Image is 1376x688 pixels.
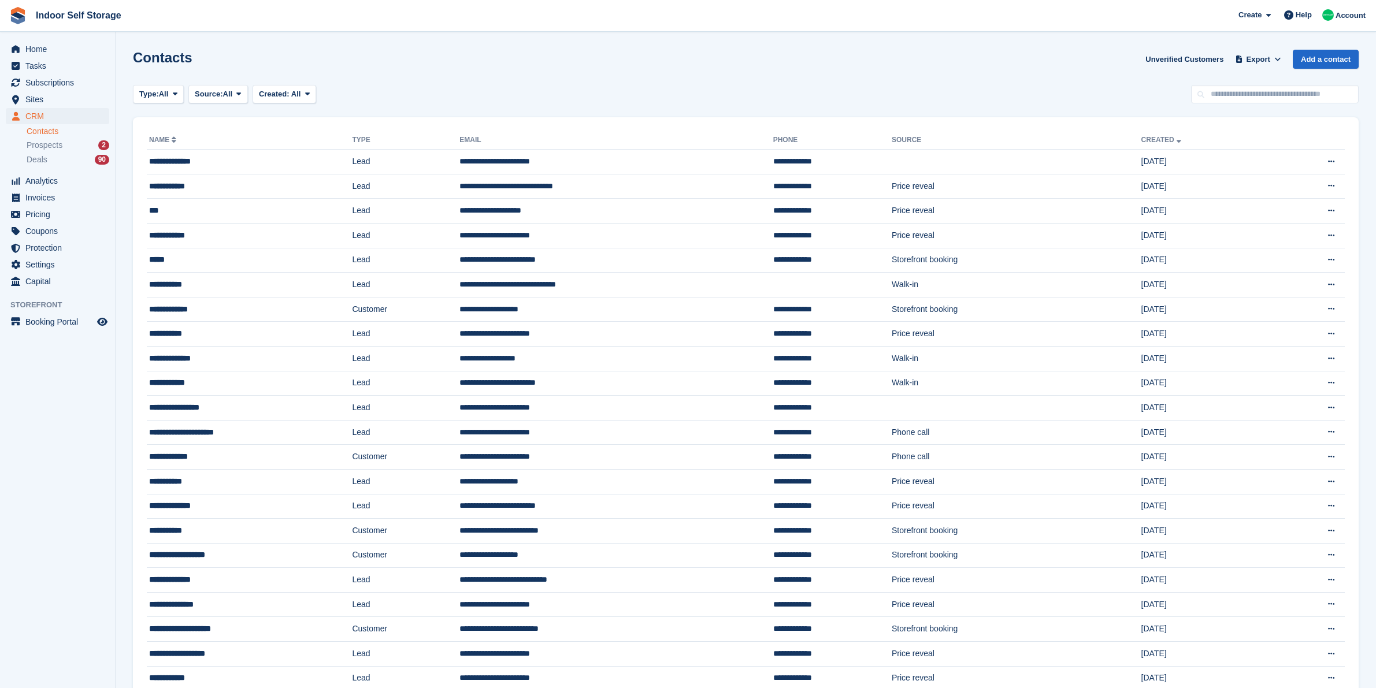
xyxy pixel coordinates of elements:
[352,420,459,445] td: Lead
[1141,174,1271,199] td: [DATE]
[352,150,459,174] td: Lead
[1141,592,1271,617] td: [DATE]
[892,469,1141,494] td: Price reveal
[352,519,459,544] td: Customer
[25,189,95,206] span: Invoices
[6,206,109,222] a: menu
[1141,617,1271,642] td: [DATE]
[1296,9,1312,21] span: Help
[25,240,95,256] span: Protection
[6,240,109,256] a: menu
[95,315,109,329] a: Preview store
[352,322,459,347] td: Lead
[352,131,459,150] th: Type
[139,88,159,100] span: Type:
[892,371,1141,396] td: Walk-in
[352,494,459,519] td: Lead
[892,642,1141,667] td: Price reveal
[6,108,109,124] a: menu
[892,297,1141,322] td: Storefront booking
[27,139,109,151] a: Prospects 2
[892,131,1141,150] th: Source
[1141,273,1271,297] td: [DATE]
[892,420,1141,445] td: Phone call
[27,154,109,166] a: Deals 90
[1233,50,1284,69] button: Export
[1141,150,1271,174] td: [DATE]
[98,140,109,150] div: 2
[6,91,109,107] a: menu
[27,140,62,151] span: Prospects
[1141,371,1271,396] td: [DATE]
[31,6,126,25] a: Indoor Self Storage
[352,297,459,322] td: Customer
[6,173,109,189] a: menu
[352,346,459,371] td: Lead
[95,155,109,165] div: 90
[1141,445,1271,470] td: [DATE]
[892,568,1141,593] td: Price reveal
[1336,10,1366,21] span: Account
[352,642,459,667] td: Lead
[352,568,459,593] td: Lead
[1141,346,1271,371] td: [DATE]
[133,85,184,104] button: Type: All
[892,199,1141,224] td: Price reveal
[352,445,459,470] td: Customer
[9,7,27,24] img: stora-icon-8386f47178a22dfd0bd8f6a31ec36ba5ce8667c1dd55bd0f319d3a0aa187defe.svg
[6,314,109,330] a: menu
[1141,568,1271,593] td: [DATE]
[892,174,1141,199] td: Price reveal
[892,592,1141,617] td: Price reveal
[352,199,459,224] td: Lead
[773,131,892,150] th: Phone
[352,469,459,494] td: Lead
[25,108,95,124] span: CRM
[6,58,109,74] a: menu
[1141,469,1271,494] td: [DATE]
[6,75,109,91] a: menu
[25,173,95,189] span: Analytics
[1141,50,1228,69] a: Unverified Customers
[259,90,290,98] span: Created:
[892,543,1141,568] td: Storefront booking
[352,174,459,199] td: Lead
[352,248,459,273] td: Lead
[10,299,115,311] span: Storefront
[25,91,95,107] span: Sites
[892,494,1141,519] td: Price reveal
[1141,519,1271,544] td: [DATE]
[25,314,95,330] span: Booking Portal
[892,273,1141,297] td: Walk-in
[892,445,1141,470] td: Phone call
[1141,543,1271,568] td: [DATE]
[892,322,1141,347] td: Price reveal
[1141,248,1271,273] td: [DATE]
[27,126,109,137] a: Contacts
[223,88,233,100] span: All
[1238,9,1262,21] span: Create
[1141,223,1271,248] td: [DATE]
[1141,136,1184,144] a: Created
[1247,54,1270,65] span: Export
[1293,50,1359,69] a: Add a contact
[1141,322,1271,347] td: [DATE]
[25,223,95,239] span: Coupons
[25,206,95,222] span: Pricing
[25,75,95,91] span: Subscriptions
[25,58,95,74] span: Tasks
[352,371,459,396] td: Lead
[195,88,222,100] span: Source:
[892,519,1141,544] td: Storefront booking
[25,41,95,57] span: Home
[352,273,459,297] td: Lead
[892,617,1141,642] td: Storefront booking
[25,256,95,273] span: Settings
[892,248,1141,273] td: Storefront booking
[27,154,47,165] span: Deals
[6,41,109,57] a: menu
[188,85,248,104] button: Source: All
[1141,297,1271,322] td: [DATE]
[892,223,1141,248] td: Price reveal
[352,223,459,248] td: Lead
